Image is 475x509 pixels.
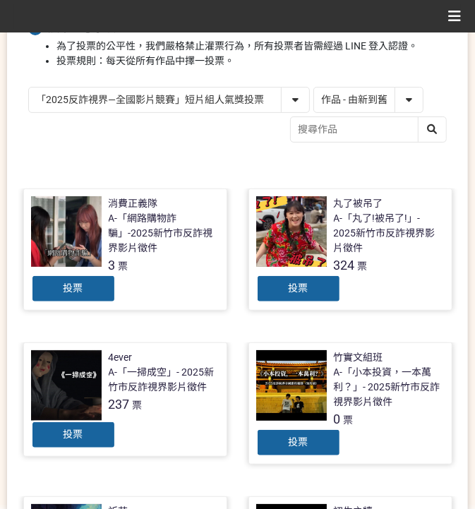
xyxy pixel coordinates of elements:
div: 4ever [109,350,133,365]
span: 3 [109,258,116,273]
span: 324 [334,258,355,273]
span: 投票 [289,282,308,294]
div: A-「一掃成空」- 2025新竹市反詐視界影片徵件 [109,365,220,395]
span: 237 [109,397,130,412]
span: 票 [119,261,128,272]
div: 竹實文組班 [334,350,383,365]
div: A-「丸了!被吊了!」- 2025新竹市反詐視界影片徵件 [334,211,445,256]
li: 為了投票的公平性，我們嚴格禁止灌票行為，所有投票者皆需經過 LINE 登入認證。 [56,39,447,54]
a: 竹實文組班A-「小本投資，一本萬利？」- 2025新竹市反詐視界影片徵件0票投票 [248,342,452,465]
span: 票 [344,414,354,426]
span: 投票 [64,429,83,440]
div: A-「小本投資，一本萬利？」- 2025新竹市反詐視界影片徵件 [334,365,445,409]
span: 投票 [289,436,308,448]
div: 丸了被吊了 [334,196,383,211]
a: 4everA-「一掃成空」- 2025新竹市反詐視界影片徵件237票投票 [23,342,227,457]
span: 票 [133,400,143,411]
div: 消費正義隊 [109,196,158,211]
li: 投票規則：每天從所有作品中擇一投票。 [56,54,447,68]
span: 0 [334,412,341,426]
div: A-「網路購物詐騙」-2025新竹市反詐視界影片徵件 [109,211,220,256]
span: 票 [358,261,368,272]
input: 搜尋作品 [291,117,446,142]
a: 丸了被吊了A-「丸了!被吊了!」- 2025新竹市反詐視界影片徵件324票投票 [248,188,452,311]
a: 消費正義隊A-「網路購物詐騙」-2025新竹市反詐視界影片徵件3票投票 [23,188,227,311]
span: 投票 [64,282,83,294]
